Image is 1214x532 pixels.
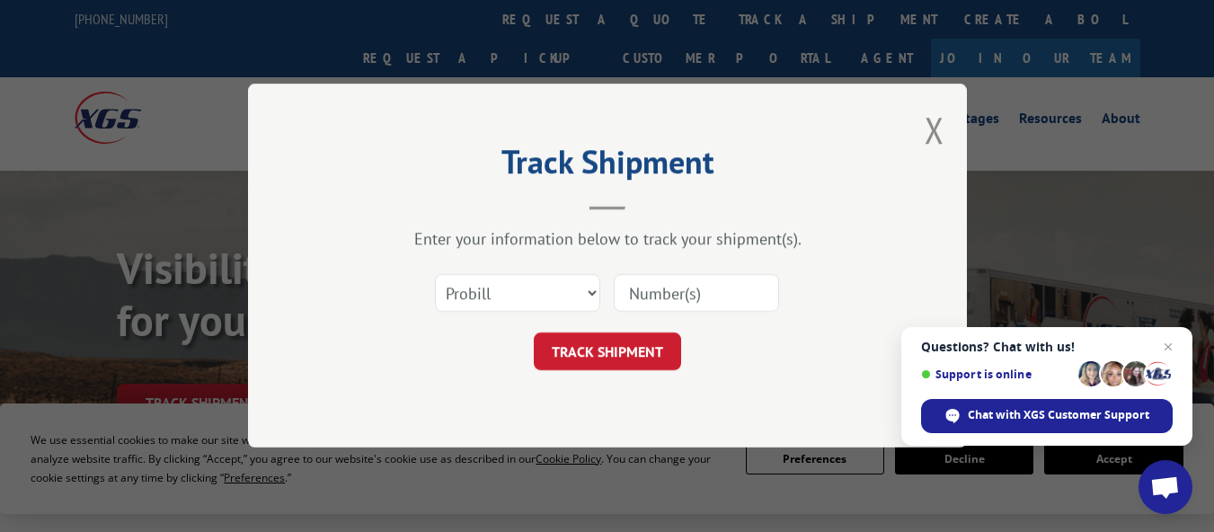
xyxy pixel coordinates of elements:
div: Enter your information below to track your shipment(s). [338,229,877,250]
span: Support is online [921,368,1072,381]
div: Chat with XGS Customer Support [921,399,1173,433]
h2: Track Shipment [338,149,877,183]
div: Open chat [1139,460,1192,514]
input: Number(s) [614,275,779,313]
span: Questions? Chat with us! [921,340,1173,354]
span: Chat with XGS Customer Support [968,407,1149,423]
button: Close modal [925,106,944,154]
span: Close chat [1157,336,1179,358]
button: TRACK SHIPMENT [534,333,681,371]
